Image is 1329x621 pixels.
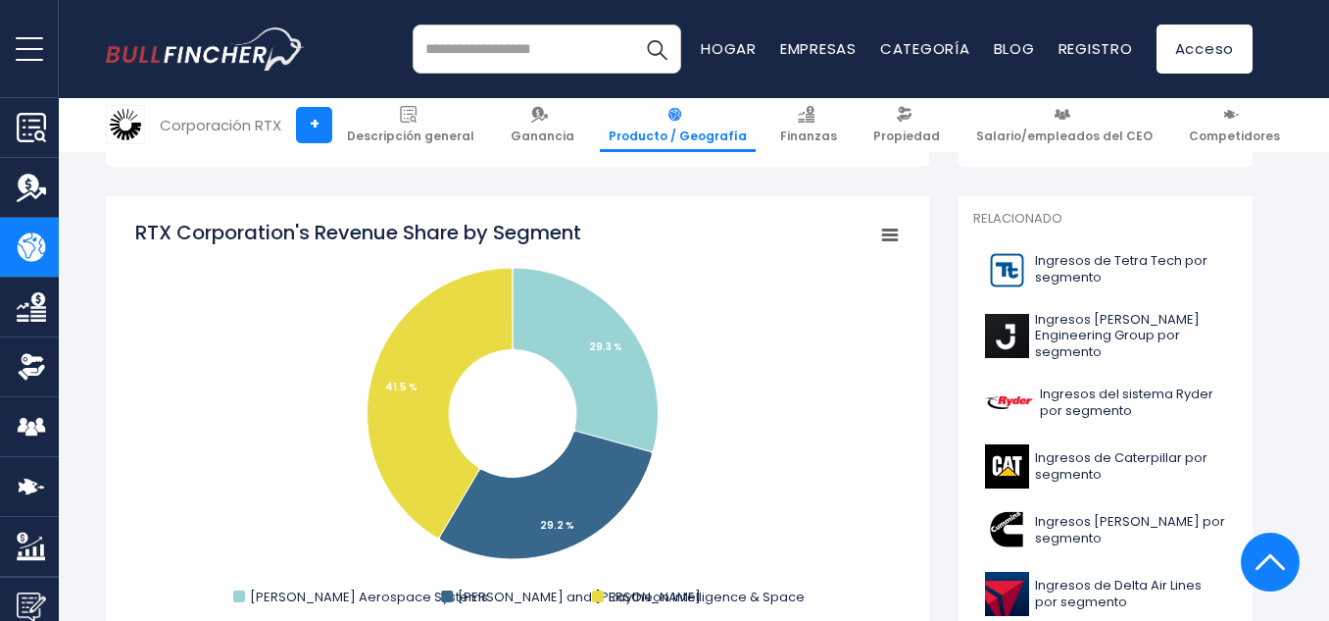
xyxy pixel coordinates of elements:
[106,27,305,70] img: logotipo del camachuelo
[135,219,581,246] tspan: RTX Corporation's Revenue Share by Segment
[864,98,949,152] a: Propiedad
[973,243,1238,297] a: Ingresos de Tetra Tech por segmento
[106,27,305,70] a: Ir a la página de inicio
[160,115,281,135] font: Corporación RTX
[609,588,805,606] text: Raytheon Intelligence & Space
[967,98,1161,152] a: Salario/empleados del CEO
[458,588,701,606] text: [PERSON_NAME] and [PERSON_NAME]
[985,314,1029,358] img: Logotipo J
[1035,512,1225,547] font: Ingresos [PERSON_NAME] por segmento
[1157,25,1254,74] a: Acceso
[107,106,144,143] img: Logotipo de RTX
[589,339,622,354] tspan: 29.3 %
[973,209,1062,228] font: Relacionado
[973,440,1238,493] a: Ingresos de Caterpillar por segmento
[1189,128,1280,144] font: Competidores
[701,38,757,59] a: Hogar
[985,248,1029,292] img: Logotipo de TTEK
[1058,38,1133,59] a: Registro
[296,107,332,143] a: +
[385,380,418,394] tspan: 41.5 %
[985,508,1029,552] img: Logotipo de CMI
[1175,38,1235,59] font: Acceso
[880,38,970,59] a: Categoría
[310,113,320,135] font: +
[780,38,857,59] a: Empresas
[973,376,1238,430] a: Ingresos del sistema Ryder por segmento
[873,128,940,144] font: Propiedad
[632,25,681,74] button: Buscar
[973,307,1238,367] a: Ingresos [PERSON_NAME] Engineering Group por segmento
[540,518,574,533] tspan: 29.2 %
[1035,448,1207,484] font: Ingresos de Caterpillar por segmento
[502,98,583,152] a: Ganancia
[1040,385,1213,420] font: Ingresos del sistema Ryder por segmento
[985,572,1029,616] img: Logotipo de DAL
[985,381,1034,425] img: Logotipo R
[338,98,483,152] a: Descripción general
[600,98,756,152] a: Producto / Geografía
[780,128,837,144] font: Finanzas
[976,128,1153,144] font: Salario/empleados del CEO
[17,352,46,382] img: Propiedad
[1180,98,1289,152] a: Competidores
[1035,251,1207,286] font: Ingresos de Tetra Tech por segmento
[771,98,846,152] a: Finanzas
[994,38,1035,59] a: Blog
[135,219,900,611] svg: Participación en los ingresos de RTX Corporation por segmento
[511,128,574,144] font: Ganancia
[985,444,1029,489] img: Logotipo de CAT
[1035,310,1200,362] font: Ingresos [PERSON_NAME] Engineering Group por segmento
[973,567,1238,621] a: Ingresos de Delta Air Lines por segmento
[250,588,488,606] text: [PERSON_NAME] Aerospace Systems
[973,503,1238,557] a: Ingresos [PERSON_NAME] por segmento
[347,128,474,144] font: Descripción general
[609,128,747,144] font: Producto / Geografía
[1035,576,1202,611] font: Ingresos de Delta Air Lines por segmento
